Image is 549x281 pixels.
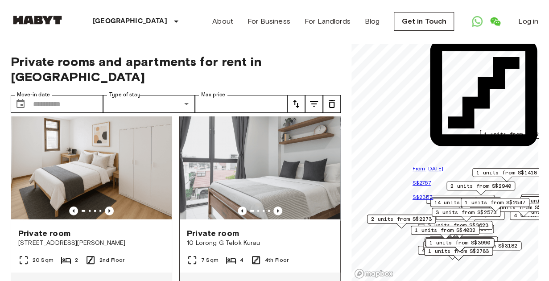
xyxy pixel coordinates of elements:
button: tune [323,95,341,113]
button: Previous image [69,207,78,215]
span: 20 Sqm [33,256,54,264]
a: Open WeChat [486,12,504,30]
a: For Business [248,16,290,27]
div: Map marker [367,215,436,228]
span: 3 units from S$3623 [428,221,488,229]
div: Map marker [418,246,487,260]
span: 4 [240,256,244,264]
span: 1 units from S$4032 [415,226,475,234]
div: Map marker [424,247,493,260]
a: Log in [518,16,538,27]
span: 2nd Floor [99,256,124,264]
label: Max price [201,91,225,99]
button: tune [305,95,323,113]
a: Get in Touch [394,12,454,31]
span: 2 [75,256,78,264]
div: Map marker [425,238,494,252]
span: 10 Lorong G Telok Kurau [187,239,333,248]
a: Blog [365,16,380,27]
div: Map marker [411,226,479,240]
a: About [212,16,233,27]
span: 1 units from S$3182 [457,242,517,250]
img: Habyt [11,16,64,25]
div: Map marker [425,224,494,238]
span: Private room [18,228,70,239]
button: Previous image [238,207,247,215]
div: Map marker [424,221,492,235]
div: Map marker [425,237,493,251]
button: Previous image [273,207,282,215]
div: Map marker [432,208,500,222]
img: Marketing picture of unit SG-01-001-006-01 [11,114,172,221]
span: 4 units from S$1680 [422,246,483,254]
span: 4th Floor [265,256,289,264]
div: Map marker [453,241,521,255]
a: Open WhatsApp [468,12,486,30]
span: Private room [187,228,239,239]
span: 1 units from S$3990 [429,239,490,247]
label: Type of stay [109,91,140,99]
label: Move-in date [17,91,50,99]
button: tune [287,95,305,113]
a: For Landlords [305,16,351,27]
p: [GEOGRAPHIC_DATA] [93,16,167,27]
img: Marketing picture of unit SG-01-029-005-02 [180,114,340,221]
span: [STREET_ADDRESS][PERSON_NAME] [18,239,165,248]
a: Mapbox logo [354,269,393,279]
button: Previous image [105,207,114,215]
span: 3 units from S$2573 [436,208,496,216]
button: Choose date [12,95,29,113]
div: Map marker [429,236,498,250]
div: Map marker [423,241,492,255]
span: 7 Sqm [201,256,219,264]
span: Private rooms and apartments for rent in [GEOGRAPHIC_DATA] [11,54,341,84]
span: From [DATE] [412,165,443,172]
span: 2 units from S$2273 [371,215,432,223]
div: Map marker [436,211,504,225]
